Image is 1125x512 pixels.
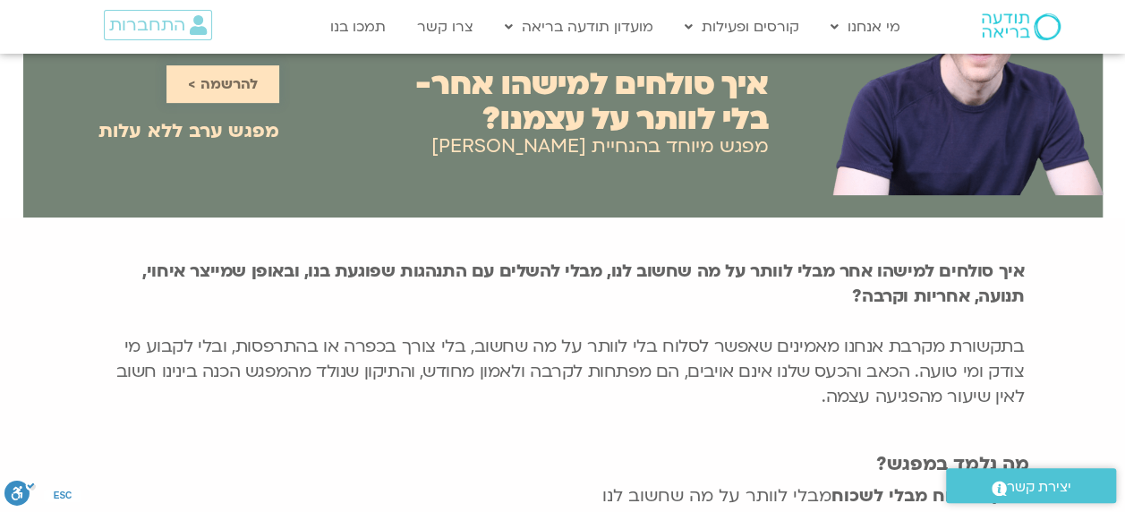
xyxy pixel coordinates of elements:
[109,15,185,35] span: התחברות
[188,76,258,92] span: להרשמה >
[431,136,769,158] h2: מפגש מיוחד בהנחיית [PERSON_NAME]
[822,10,909,44] a: מי אנחנו
[96,454,1029,475] h2: מה נלמד במפגש?
[166,65,279,103] a: להרשמה >
[321,10,395,44] a: תמכו בנו
[946,468,1116,503] a: יצירת קשר
[104,10,212,40] a: התחברות
[676,10,808,44] a: קורסים ופעילות
[982,13,1061,40] img: תודעה בריאה
[98,121,279,142] h2: מפגש ערב ללא עלות
[101,259,1024,409] p: בתקשורת מקרבת אנחנו מאמינים שאפשר לסלוח בלי לוותר על מה שחשוב, בלי צורך בכפרה או בהתרפסות, ובלי ל...
[496,10,662,44] a: מועדון תודעה בריאה
[75,482,1014,511] li: מבלי לוותר על מה שחשוב לנו
[831,484,1014,508] strong: איך לסלוח מבלי לשכוח
[408,10,482,44] a: צרו קשר
[415,67,769,137] h2: איך סולחים למישהו אחר- בלי לוותר על עצמנו?
[142,260,1024,308] strong: איך סולחים למישהו אחר מבלי לוותר על מה שחשוב לנו, מבלי להשלים עם התנהגות שפוגעת בנו, ובאופן שמייצ...
[1007,475,1071,499] span: יצירת קשר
